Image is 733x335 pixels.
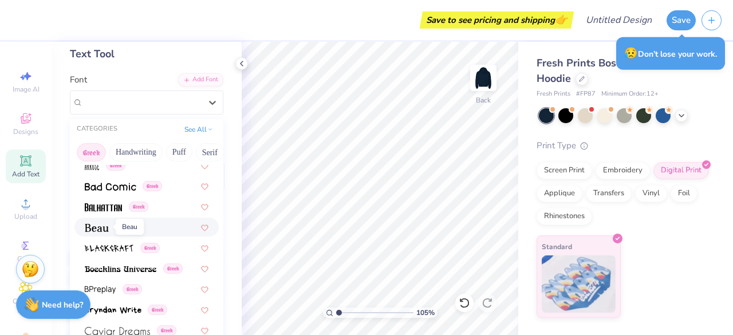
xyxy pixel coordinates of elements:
span: Upload [14,212,37,221]
span: Designs [13,127,38,136]
span: Greek [163,263,183,274]
div: Screen Print [537,162,592,179]
img: Back [472,66,495,89]
span: Image AI [13,85,40,94]
span: 👉 [555,13,568,26]
div: Transfers [586,185,632,202]
span: Clipart & logos [6,297,46,315]
span: 105 % [416,308,435,318]
img: Bad Comic [85,183,136,191]
div: Embroidery [596,162,650,179]
div: Foil [671,185,697,202]
div: Vinyl [635,185,667,202]
button: Puff [166,143,192,161]
button: Save [667,10,696,30]
img: Balhattan [85,203,122,211]
div: Print Type [537,139,710,152]
span: Greek [106,160,125,171]
span: Standard [542,241,572,253]
span: # FP87 [576,89,596,99]
img: Beau [85,224,109,232]
img: Bryndan Write [85,306,141,314]
img: Arrose [85,162,99,170]
strong: Need help? [42,299,83,310]
span: Greek [140,243,160,253]
img: BPreplay [85,286,116,294]
div: Save to see pricing and shipping [423,11,571,29]
button: Handwriting [109,143,163,161]
div: Add Font [178,73,223,86]
span: Greek [148,305,167,315]
div: Beau [116,219,144,235]
button: Serif [196,143,224,161]
button: Greek [77,143,106,161]
img: Blackcraft [85,245,133,253]
label: Font [70,73,87,86]
img: Boecklins Universe [85,265,156,273]
button: See All [181,124,216,135]
div: Digital Print [653,162,709,179]
div: Back [476,95,491,105]
span: Greek [129,202,148,212]
div: Applique [537,185,582,202]
img: Standard [542,255,616,313]
span: Fresh Prints Boston Heavyweight Hoodie [537,56,700,85]
div: Text Tool [70,46,223,62]
span: Add Text [12,170,40,179]
span: Fresh Prints [537,89,570,99]
span: Minimum Order: 12 + [601,89,659,99]
div: CATEGORIES [77,124,117,134]
span: Greek [123,284,142,294]
div: Rhinestones [537,208,592,225]
input: Untitled Design [577,9,661,31]
img: Caviar Dreams [85,327,150,335]
span: Greek [143,181,162,191]
span: Greek [17,254,35,263]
